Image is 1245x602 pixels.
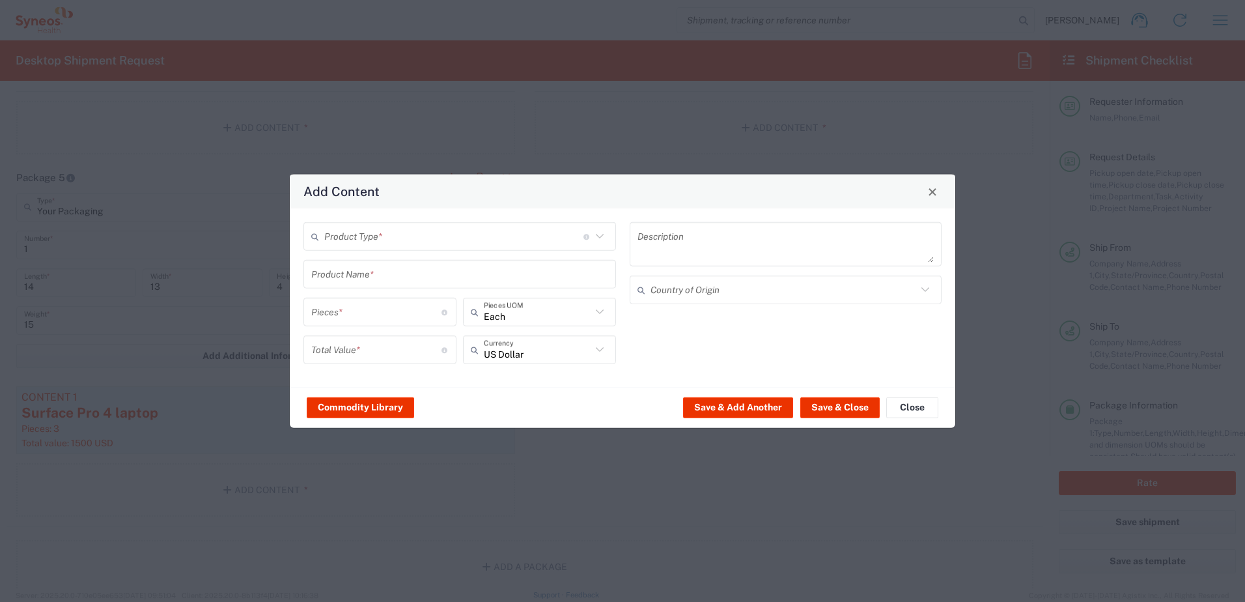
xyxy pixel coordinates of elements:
button: Save & Add Another [683,397,793,418]
button: Close [923,182,942,201]
button: Commodity Library [307,397,414,418]
button: Close [886,397,938,418]
h4: Add Content [303,182,380,201]
button: Save & Close [800,397,880,418]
